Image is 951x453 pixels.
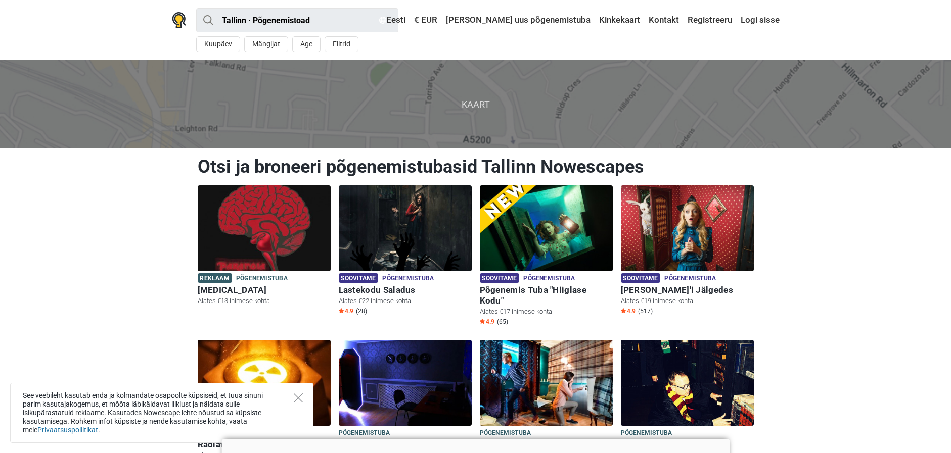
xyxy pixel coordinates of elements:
[198,185,331,308] a: Paranoia Reklaam Põgenemistuba [MEDICAL_DATA] Alates €13 inimese kohta
[198,185,331,271] img: Paranoia
[738,11,780,29] a: Logi sisse
[339,296,472,306] p: Alates €22 inimese kohta
[497,318,508,326] span: (65)
[292,36,321,52] button: Age
[621,308,626,313] img: Star
[339,340,472,426] img: Põgenemine Pangast
[198,273,232,283] span: Reklaam
[480,273,520,283] span: Soovitame
[382,273,434,284] span: Põgenemistuba
[621,428,672,439] span: Põgenemistuba
[198,296,331,306] p: Alates €13 inimese kohta
[236,273,288,284] span: Põgenemistuba
[172,12,186,28] img: Nowescape logo
[412,11,440,29] a: € EUR
[638,307,653,315] span: (517)
[198,340,331,426] img: Radiatsioon
[664,273,716,284] span: Põgenemistuba
[597,11,643,29] a: Kinkekaart
[621,296,754,306] p: Alates €19 inimese kohta
[198,439,331,450] h6: Radiatsioon
[196,36,240,52] button: Kuupäev
[244,36,288,52] button: Mängijat
[377,11,408,29] a: Eesti
[339,185,472,271] img: Lastekodu Saladus
[339,285,472,295] h6: Lastekodu Saladus
[480,428,531,439] span: Põgenemistuba
[621,273,661,283] span: Soovitame
[339,307,353,315] span: 4.9
[621,307,636,315] span: 4.9
[339,273,379,283] span: Soovitame
[685,11,735,29] a: Registreeru
[621,185,754,317] a: Alice'i Jälgedes Soovitame Põgenemistuba [PERSON_NAME]'i Jälgedes Alates €19 inimese kohta Star4....
[480,307,613,316] p: Alates €17 inimese kohta
[294,393,303,402] button: Close
[523,273,575,284] span: Põgenemistuba
[37,426,98,434] a: Privaatsuspoliitikat
[480,319,485,324] img: Star
[646,11,682,29] a: Kontakt
[339,428,390,439] span: Põgenemistuba
[443,11,593,29] a: [PERSON_NAME] uus põgenemistuba
[196,8,398,32] input: proovi “Tallinn”
[621,185,754,271] img: Alice'i Jälgedes
[480,185,613,328] a: Põgenemis Tuba "Hiiglase Kodu" Soovitame Põgenemistuba Põgenemis Tuba "Hiiglase Kodu" Alates €17 ...
[480,340,613,426] img: Sherlock Holmes
[480,318,494,326] span: 4.9
[621,285,754,295] h6: [PERSON_NAME]'i Jälgedes
[198,156,754,178] h1: Otsi ja broneeri põgenemistubasid Tallinn Nowescapes
[339,185,472,317] a: Lastekodu Saladus Soovitame Põgenemistuba Lastekodu Saladus Alates €22 inimese kohta Star4.9 (28)
[379,17,386,24] img: Eesti
[10,383,313,443] div: See veebileht kasutab enda ja kolmandate osapoolte küpsiseid, et tuua sinuni parim kasutajakogemu...
[325,36,358,52] button: Filtrid
[480,285,613,306] h6: Põgenemis Tuba "Hiiglase Kodu"
[356,307,367,315] span: (28)
[198,285,331,295] h6: [MEDICAL_DATA]
[339,308,344,313] img: Star
[621,340,754,426] img: Võlurite Kool
[480,185,613,271] img: Põgenemis Tuba "Hiiglase Kodu"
